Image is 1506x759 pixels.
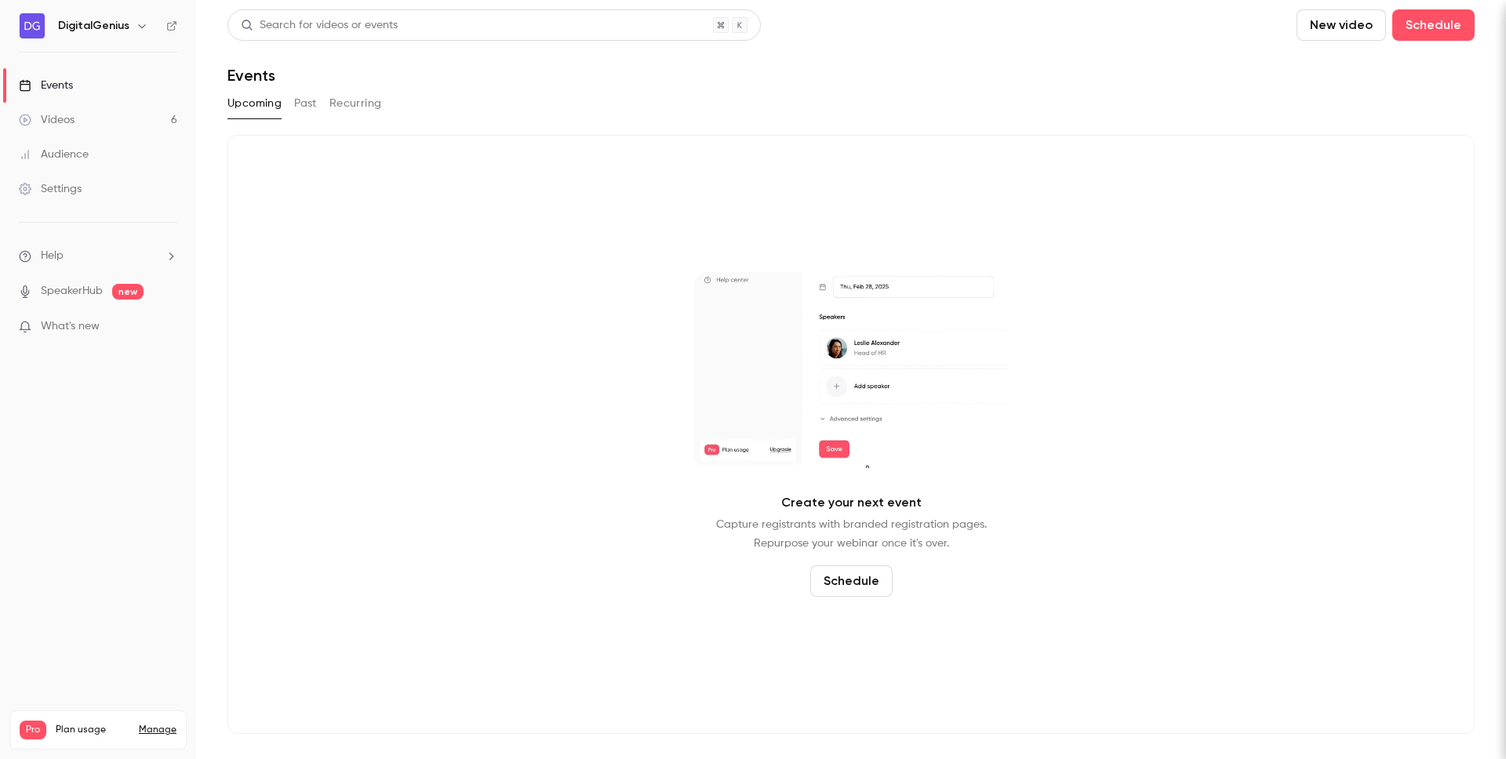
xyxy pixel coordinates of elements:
[19,112,75,128] div: Videos
[716,515,987,553] p: Capture registrants with branded registration pages. Repurpose your webinar once it's over.
[139,724,176,736] a: Manage
[20,721,46,739] span: Pro
[41,318,100,335] span: What's new
[781,493,922,512] p: Create your next event
[19,181,82,197] div: Settings
[227,66,275,85] h1: Events
[810,565,893,597] button: Schedule
[1392,9,1475,41] button: Schedule
[1297,9,1386,41] button: New video
[41,248,64,264] span: Help
[56,724,129,736] span: Plan usage
[19,78,73,93] div: Events
[329,91,382,116] button: Recurring
[241,17,398,34] div: Search for videos or events
[227,91,282,116] button: Upcoming
[294,91,317,116] button: Past
[20,13,45,38] img: DigitalGenius
[158,320,177,334] iframe: Noticeable Trigger
[41,283,103,300] a: SpeakerHub
[112,284,144,300] span: new
[19,147,89,162] div: Audience
[19,248,177,264] li: help-dropdown-opener
[58,18,129,34] h6: DigitalGenius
